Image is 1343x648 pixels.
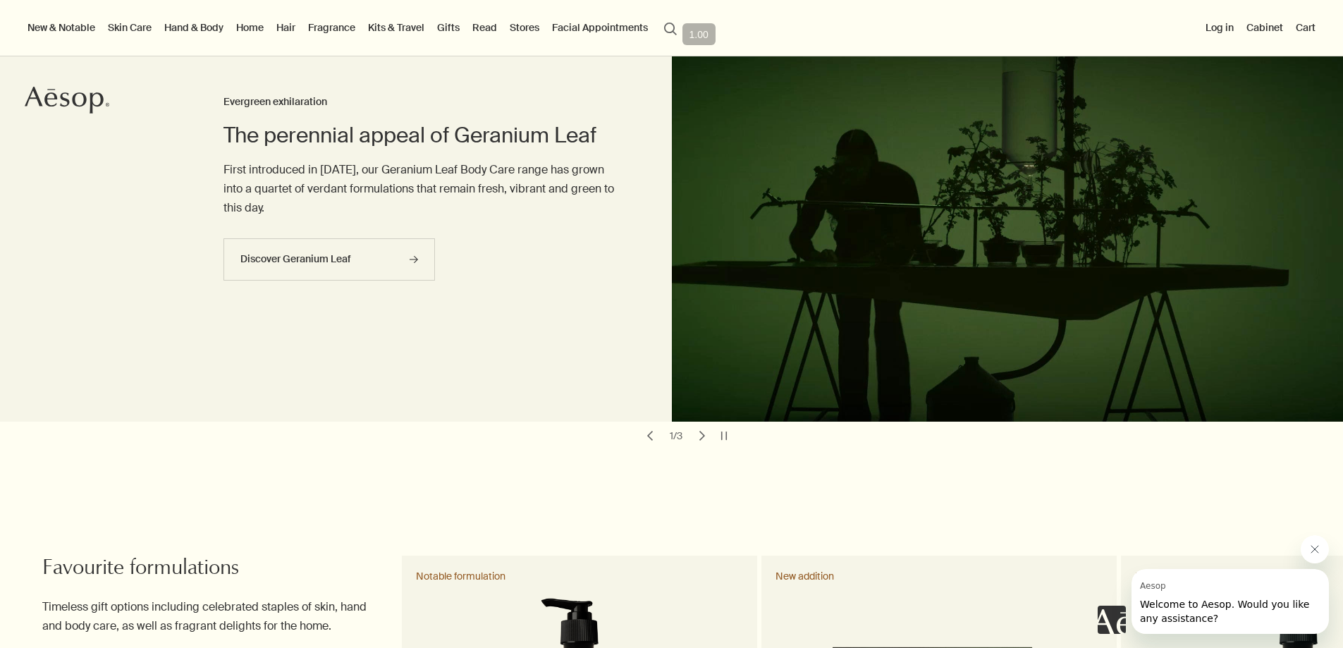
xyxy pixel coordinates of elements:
[1293,18,1318,37] button: Cart
[692,426,712,446] button: next slide
[666,429,687,442] div: 1 / 3
[233,18,266,37] a: Home
[274,18,298,37] a: Hair
[1301,535,1329,563] iframe: Close message from Aesop
[42,597,369,635] p: Timeless gift options including celebrated staples of skin, hand and body care, as well as fragra...
[658,14,683,41] button: Open search
[470,18,500,37] a: Read
[1132,569,1329,634] iframe: Message from Aesop
[1244,18,1286,37] a: Cabinet
[25,86,109,118] a: Aesop
[434,18,462,37] a: Gifts
[42,556,369,584] h2: Favourite formulations
[161,18,226,37] a: Hand & Body
[25,86,109,114] svg: Aesop
[223,238,435,281] a: Discover Geranium Leaf
[305,18,358,37] a: Fragrance
[640,426,660,446] button: previous slide
[507,18,542,37] button: Stores
[25,18,98,37] button: New & Notable
[365,18,427,37] a: Kits & Travel
[223,160,615,218] p: First introduced in [DATE], our Geranium Leaf Body Care range has grown into a quartet of verdant...
[549,18,651,37] a: Facial Appointments
[223,121,615,149] h2: The perennial appeal of Geranium Leaf
[105,18,154,37] a: Skin Care
[223,94,615,111] h3: Evergreen exhilaration
[1098,606,1126,634] iframe: no content
[1098,535,1329,634] div: Aesop says "Welcome to Aesop. Would you like any assistance?". Open messaging window to continue ...
[714,426,734,446] button: pause
[1203,18,1237,37] button: Log in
